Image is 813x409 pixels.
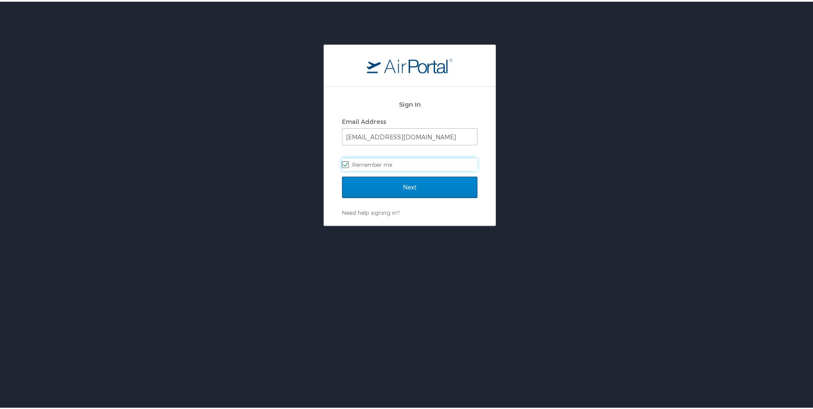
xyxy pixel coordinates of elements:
[367,56,453,72] img: logo
[342,208,399,214] a: Need help signing in?
[342,98,477,108] h2: Sign In
[342,156,477,169] label: Remember me
[342,116,386,123] label: Email Address
[342,175,477,196] input: Next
